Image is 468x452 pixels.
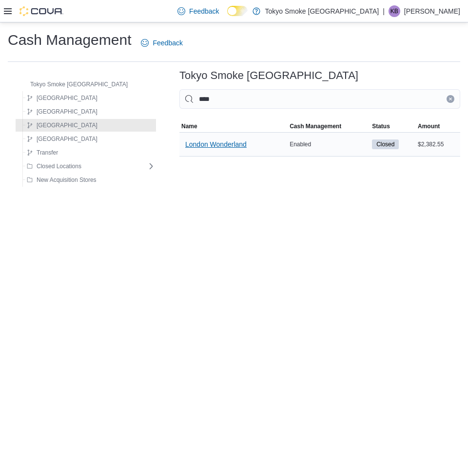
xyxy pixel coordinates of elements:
h3: Tokyo Smoke [GEOGRAPHIC_DATA] [179,70,358,81]
span: London Wonderland [185,139,247,149]
button: [GEOGRAPHIC_DATA] [23,133,101,145]
a: Feedback [137,33,186,53]
img: Cova [19,6,63,16]
input: This is a search bar. As you type, the results lower in the page will automatically filter. [179,89,460,109]
span: Cash Management [290,122,341,130]
p: | [383,5,385,17]
span: Dark Mode [227,16,228,17]
span: Tokyo Smoke [GEOGRAPHIC_DATA] [30,80,128,88]
span: [GEOGRAPHIC_DATA] [37,135,97,143]
button: Tokyo Smoke [GEOGRAPHIC_DATA] [17,79,132,90]
button: Name [179,120,288,132]
div: Kathleen Bunt [389,5,400,17]
span: Feedback [153,38,182,48]
button: Status [370,120,416,132]
button: Closed Locations [23,160,85,172]
button: Amount [416,120,460,132]
span: Status [372,122,390,130]
p: [PERSON_NAME] [404,5,460,17]
div: Enabled [288,138,370,150]
button: [GEOGRAPHIC_DATA] [23,119,101,131]
span: Amount [418,122,440,130]
button: [GEOGRAPHIC_DATA] [23,106,101,118]
span: [GEOGRAPHIC_DATA] [37,121,97,129]
div: $2,382.55 [416,138,460,150]
span: Name [181,122,197,130]
span: Closed [372,139,399,149]
span: Closed Locations [37,162,81,170]
button: [GEOGRAPHIC_DATA] [23,92,101,104]
span: New Acquisition Stores [37,176,97,184]
span: Feedback [189,6,219,16]
button: Cash Management [288,120,370,132]
span: [GEOGRAPHIC_DATA] [37,108,97,116]
span: [GEOGRAPHIC_DATA] [37,94,97,102]
button: New Acquisition Stores [23,174,100,186]
p: Tokyo Smoke [GEOGRAPHIC_DATA] [265,5,379,17]
button: Transfer [23,147,62,158]
button: Clear input [447,95,454,103]
span: Transfer [37,149,58,157]
button: London Wonderland [181,135,251,154]
a: Feedback [174,1,223,21]
span: KB [390,5,398,17]
h1: Cash Management [8,30,131,50]
span: Closed [376,140,394,149]
input: Dark Mode [227,6,248,16]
